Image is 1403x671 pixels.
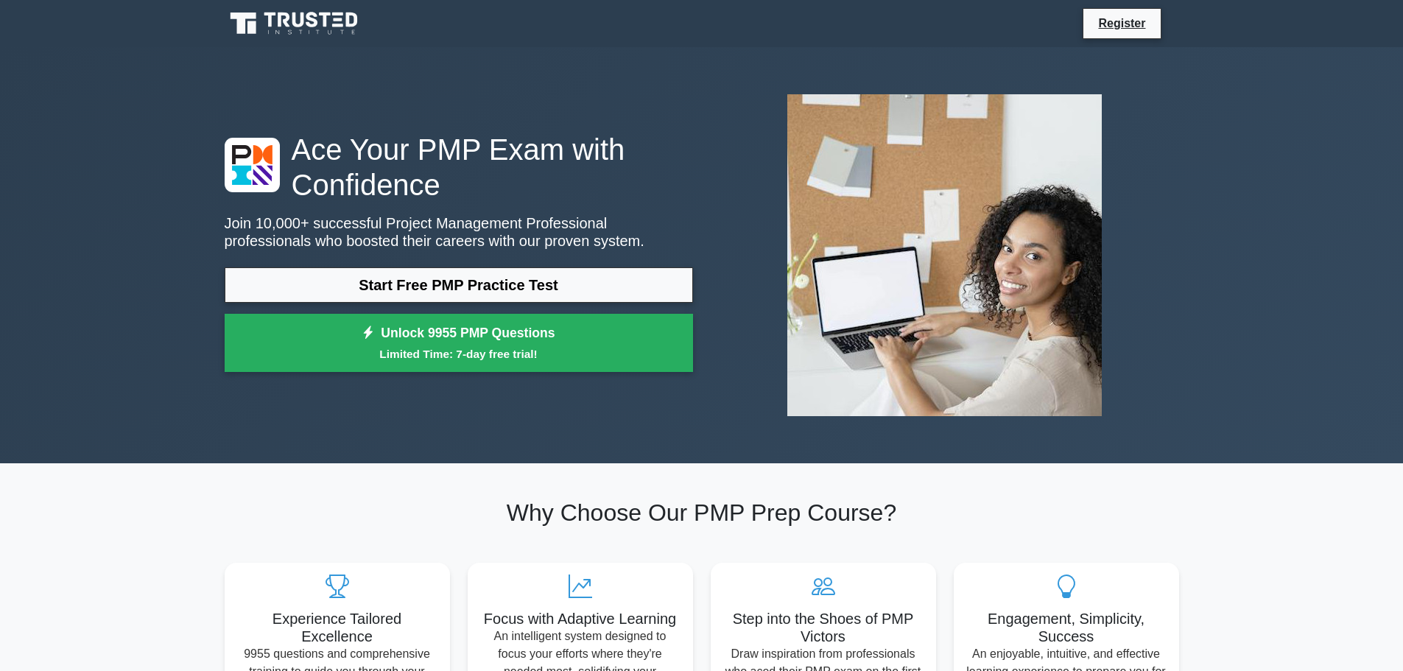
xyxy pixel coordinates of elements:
h5: Experience Tailored Excellence [236,610,438,645]
p: Join 10,000+ successful Project Management Professional professionals who boosted their careers w... [225,214,693,250]
h1: Ace Your PMP Exam with Confidence [225,132,693,203]
h5: Engagement, Simplicity, Success [966,610,1167,645]
small: Limited Time: 7-day free trial! [243,345,675,362]
h5: Step into the Shoes of PMP Victors [722,610,924,645]
h2: Why Choose Our PMP Prep Course? [225,499,1179,527]
a: Start Free PMP Practice Test [225,267,693,303]
a: Register [1089,14,1154,32]
a: Unlock 9955 PMP QuestionsLimited Time: 7-day free trial! [225,314,693,373]
h5: Focus with Adaptive Learning [479,610,681,628]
